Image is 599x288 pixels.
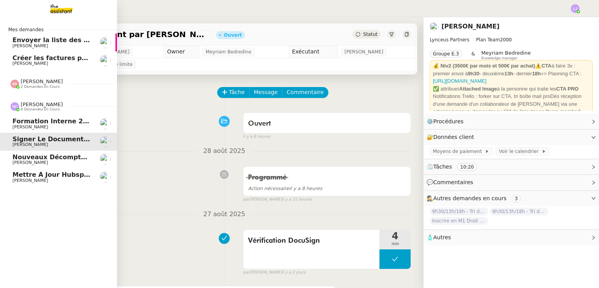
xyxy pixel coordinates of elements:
[457,163,477,171] nz-tag: 10:20
[556,86,579,92] strong: CTA PRO
[433,134,474,140] span: Données client
[21,85,60,89] span: 2 demandes en cours
[282,196,312,203] span: il y a 21 heures
[229,88,245,97] span: Tâche
[571,4,580,13] img: svg
[512,195,521,203] nz-tag: 3
[100,154,111,165] img: users%2Fa6PbEmLwvGXylUqKytRPpDpAx153%2Favatar%2Ffanny.png
[427,179,477,185] span: 💬
[424,130,599,145] div: 🔐Données client
[424,191,599,206] div: 🕵️Autres demandes en cours 3
[12,36,153,44] span: Envoyer la liste des clients et assureurs
[427,164,484,170] span: ⏲️
[248,235,375,247] span: Vérification DocuSign
[243,269,306,276] small: [PERSON_NAME]
[12,61,48,66] span: [PERSON_NAME]
[433,63,535,69] strong: 💰 Niv2 (3500€ par mois et 500€ par achat)
[4,26,48,34] span: Mes demandes
[500,37,512,43] span: 2000
[433,118,464,124] span: Procédures
[100,118,111,129] img: users%2Fa6PbEmLwvGXylUqKytRPpDpAx153%2Favatar%2Ffanny.png
[471,50,475,60] span: &
[12,117,148,125] span: Formation Interne 2 - [PERSON_NAME]
[430,22,438,31] img: users%2FTDxDvmCjFdN3QFePFNGdQUcJcQk1%2Favatar%2F0cfb3a67-8790-4592-a9ec-92226c678442
[41,30,210,38] span: Signer le document par [PERSON_NAME]
[424,114,599,129] div: ⚙️Procédures
[424,230,599,245] div: 🧴Autres
[532,71,541,76] strong: 18h
[12,178,48,183] span: [PERSON_NAME]
[430,208,488,215] span: 9h30/13h/18h - Tri de la boite mail PRO - 22 août 2025
[287,88,324,97] span: Commentaire
[433,92,590,116] div: Notifications Trello : forker sur CTA, tri boîte mail proDès réception d'une demande d'un collabo...
[12,153,149,161] span: Nouveaux décomptes de commissions
[427,234,451,240] span: 🧴
[433,85,590,93] div: ✅ attribuer à la personne qui traite les
[424,175,599,190] div: 💬Commentaires
[11,102,19,111] img: svg
[243,196,312,203] small: [PERSON_NAME]
[433,62,590,85] div: ⚠️ à faire 3x : premier envoi à - deuxième - dernier => Planning CTA :
[433,78,486,84] a: [URL][DOMAIN_NAME]
[206,48,251,56] span: Meyriam Bedredine
[12,171,91,178] span: Mettre à jour Hubspot
[481,50,531,56] span: Meyriam Bedredine
[441,23,500,30] a: [PERSON_NAME]
[430,37,470,43] span: Lynceus Partners
[254,88,278,97] span: Message
[11,80,19,88] img: svg
[499,148,541,155] span: Voir le calendrier
[248,120,271,127] span: Ouvert
[468,71,480,76] strong: 9h30
[433,164,452,170] span: Tâches
[282,269,306,276] span: il y a 2 jours
[217,87,250,98] button: Tâche
[197,146,251,156] span: 28 août 2025
[243,133,271,140] span: il y a 8 heures
[481,56,517,60] span: Knowledge manager
[248,174,287,181] span: Programmé
[433,148,485,155] span: Moyens de paiement
[363,32,377,37] span: Statut
[21,107,60,112] span: 4 demandes en cours
[379,241,411,247] span: min
[12,142,48,147] span: [PERSON_NAME]
[282,87,328,98] button: Commentaire
[12,135,158,143] span: Signer le document par [PERSON_NAME]
[100,37,111,48] img: users%2Fa6PbEmLwvGXylUqKytRPpDpAx153%2Favatar%2Ffanny.png
[21,78,63,84] span: [PERSON_NAME]
[100,55,111,66] img: users%2FNmPW3RcGagVdwlUj0SIRjiM8zA23%2Favatar%2Fb3e8f68e-88d8-429d-a2bd-00fb6f2d12db
[433,234,451,240] span: Autres
[459,86,497,92] strong: Attached Image
[344,48,383,56] span: [PERSON_NAME]
[12,54,138,62] span: Créer les factures pour Coromandel
[164,46,199,58] td: Owner
[427,117,467,126] span: ⚙️
[505,71,513,76] strong: 13h
[21,101,63,107] span: [PERSON_NAME]
[12,160,48,165] span: [PERSON_NAME]
[481,50,531,60] app-user-label: Knowledge manager
[243,196,250,203] span: par
[379,231,411,241] span: 4
[476,37,500,43] span: Plan Team
[430,50,462,58] nz-tag: Groupe E.3
[249,87,282,98] button: Message
[248,186,289,191] span: Action nécessaire
[433,195,507,201] span: Autres demandes en cours
[12,43,48,48] span: [PERSON_NAME]
[12,124,48,130] span: [PERSON_NAME]
[289,46,338,58] td: Exécutant
[224,33,242,37] div: Ouvert
[427,195,524,201] span: 🕵️
[430,217,488,225] span: Inscrire en M1 Droit des affaires
[197,209,251,220] span: 27 août 2025
[541,63,551,69] strong: CTA
[424,159,599,174] div: ⏲️Tâches 10:20
[490,208,548,215] span: 9h30/13h/18h - Tri de la boite mail PRO - [DATE]
[248,186,323,191] span: il y a 8 heures
[100,172,111,183] img: users%2Fa6PbEmLwvGXylUqKytRPpDpAx153%2Favatar%2Ffanny.png
[433,179,473,185] span: Commentaires
[100,136,111,147] img: users%2FTDxDvmCjFdN3QFePFNGdQUcJcQk1%2Favatar%2F0cfb3a67-8790-4592-a9ec-92226c678442
[243,269,250,276] span: par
